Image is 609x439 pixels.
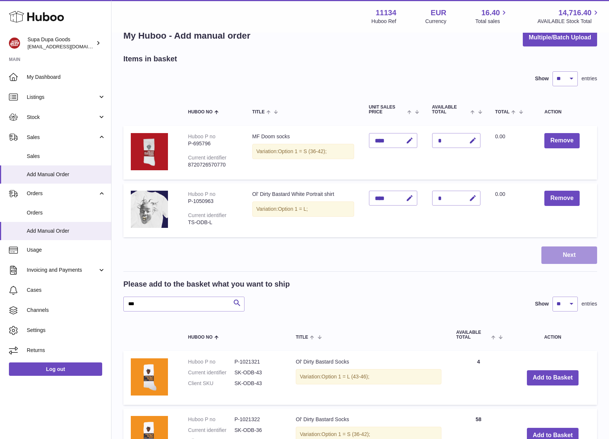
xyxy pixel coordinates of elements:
div: Current identifier [188,155,227,161]
span: 16.40 [481,8,500,18]
span: Stock [27,114,98,121]
h2: Please add to the basket what you want to ship [123,279,290,289]
h1: My Huboo - Add manual order [123,30,250,42]
div: Variation: [252,144,354,159]
img: MF Doom socks [131,133,168,170]
span: Unit Sales Price [369,105,406,114]
div: Variation: [252,201,354,217]
span: [EMAIL_ADDRESS][DOMAIN_NAME] [27,43,109,49]
span: Cases [27,287,106,294]
span: Listings [27,94,98,101]
span: Settings [27,327,106,334]
dt: Current identifier [188,427,234,434]
td: Ol' Dirty Bastard Socks [288,351,449,405]
span: Option 1 = S (36-42); [321,431,370,437]
span: Huboo no [188,335,213,340]
div: Huboo P no [188,133,216,139]
strong: EUR [431,8,446,18]
dd: SK-ODB-43 [234,369,281,376]
img: hello@slayalldayofficial.com [9,38,20,49]
span: entries [582,75,597,82]
span: AVAILABLE Total [456,330,489,340]
span: Channels [27,307,106,314]
img: Ol' Dirty Bastard Socks [131,358,168,396]
button: Add to Basket [527,370,579,385]
dt: Huboo P no [188,358,234,365]
div: Current identifier [188,212,227,218]
span: 14,716.40 [558,8,592,18]
div: Variation: [296,369,441,384]
span: 0.00 [495,133,505,139]
label: Show [535,75,549,82]
button: Remove [544,191,579,206]
span: Option 1 = L (43-46); [321,374,369,380]
td: Ol' Dirty Bastard White Portrait shirt [245,183,362,237]
span: Option 1 = L; [278,206,308,212]
div: Huboo Ref [372,18,396,25]
div: TS-ODB-L [188,219,237,226]
span: Sales [27,134,98,141]
div: P-1050963 [188,198,237,205]
div: Currency [425,18,447,25]
span: AVAILABLE Stock Total [537,18,600,25]
span: Returns [27,347,106,354]
dd: SK-ODB-36 [234,427,281,434]
div: 8720726570770 [188,161,237,168]
dt: Client SKU [188,380,234,387]
button: Next [541,246,597,264]
span: Huboo no [188,110,213,114]
span: Title [296,335,308,340]
td: MF Doom socks [245,126,362,180]
dd: SK-ODB-43 [234,380,281,387]
span: My Dashboard [27,74,106,81]
span: Usage [27,246,106,254]
div: Huboo P no [188,191,216,197]
strong: 11134 [376,8,396,18]
span: Sales [27,153,106,160]
span: Add Manual Order [27,227,106,235]
span: Total [495,110,510,114]
a: 14,716.40 AVAILABLE Stock Total [537,8,600,25]
label: Show [535,300,549,307]
button: Multiple/Batch Upload [523,29,597,46]
span: AVAILABLE Total [432,105,469,114]
span: Title [252,110,265,114]
span: Invoicing and Payments [27,267,98,274]
div: Action [544,110,590,114]
dd: P-1021322 [234,416,281,423]
dt: Current identifier [188,369,234,376]
img: Ol' Dirty Bastard White Portrait shirt [131,191,168,228]
div: Supa Dupa Goods [27,36,94,50]
dd: P-1021321 [234,358,281,365]
th: Action [508,323,597,347]
span: Total sales [475,18,508,25]
span: Orders [27,209,106,216]
a: Log out [9,362,102,376]
button: Remove [544,133,579,148]
span: Orders [27,190,98,197]
div: P-695796 [188,140,237,147]
h2: Items in basket [123,54,177,64]
dt: Huboo P no [188,416,234,423]
span: Option 1 = S (36-42); [278,148,327,154]
a: 16.40 Total sales [475,8,508,25]
span: entries [582,300,597,307]
span: Add Manual Order [27,171,106,178]
span: 0.00 [495,191,505,197]
td: 4 [449,351,508,405]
